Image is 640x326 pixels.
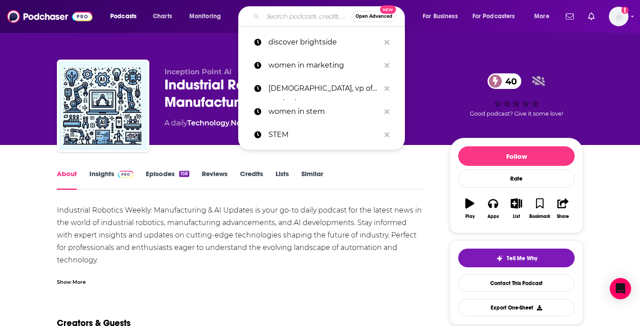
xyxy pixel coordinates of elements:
[164,68,232,76] span: Inception Point Ai
[268,77,380,100] p: female, vp of marketing
[609,7,628,26] img: User Profile
[238,31,405,54] a: discover brightside
[488,73,521,89] a: 40
[481,193,504,225] button: Apps
[528,193,551,225] button: Bookmark
[458,169,575,188] div: Rate
[488,214,499,219] div: Apps
[352,11,396,22] button: Open AdvancedNew
[183,9,232,24] button: open menu
[238,123,405,146] a: STEM
[247,6,413,27] div: Search podcasts, credits, & more...
[240,169,263,190] a: Credits
[110,10,136,23] span: Podcasts
[416,9,469,24] button: open menu
[238,54,405,77] a: women in marketing
[472,10,515,23] span: For Podcasters
[458,274,575,292] a: Contact This Podcast
[584,9,598,24] a: Show notifications dropdown
[263,9,352,24] input: Search podcasts, credits, & more...
[146,169,189,190] a: Episodes158
[164,118,333,129] div: A daily podcast
[380,5,396,14] span: New
[529,214,550,219] div: Bookmark
[104,9,148,24] button: open menu
[57,169,77,190] a: About
[59,61,148,150] img: Industrial Robotics Weekly: Manufacturing & AI Updates
[552,193,575,225] button: Share
[458,146,575,166] button: Follow
[89,169,133,190] a: InsightsPodchaser Pro
[202,169,228,190] a: Reviews
[179,171,189,177] div: 158
[496,255,503,262] img: tell me why sparkle
[470,110,563,117] span: Good podcast? Give it some love!
[621,7,628,14] svg: Add a profile image
[268,100,380,123] p: women in stem
[458,193,481,225] button: Play
[189,10,221,23] span: Monitoring
[238,77,405,100] a: [DEMOGRAPHIC_DATA], vp of marketing
[450,68,583,123] div: 40Good podcast? Give it some love!
[118,171,133,178] img: Podchaser Pro
[423,10,458,23] span: For Business
[238,100,405,123] a: women in stem
[153,10,172,23] span: Charts
[147,9,177,24] a: Charts
[458,299,575,316] button: Export One-Sheet
[268,123,380,146] p: STEM
[231,119,251,127] a: News
[229,119,231,127] span: ,
[513,214,520,219] div: List
[609,7,628,26] button: Show profile menu
[467,9,528,24] button: open menu
[7,8,92,25] img: Podchaser - Follow, Share and Rate Podcasts
[465,214,475,219] div: Play
[496,73,521,89] span: 40
[562,9,577,24] a: Show notifications dropdown
[610,278,631,299] div: Open Intercom Messenger
[507,255,537,262] span: Tell Me Why
[528,9,560,24] button: open menu
[356,14,392,19] span: Open Advanced
[301,169,323,190] a: Similar
[557,214,569,219] div: Share
[268,31,380,54] p: discover brightside
[458,249,575,267] button: tell me why sparkleTell Me Why
[505,193,528,225] button: List
[276,169,289,190] a: Lists
[609,7,628,26] span: Logged in as JamesRod2024
[187,119,229,127] a: Technology
[534,10,549,23] span: More
[268,54,380,77] p: women in marketing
